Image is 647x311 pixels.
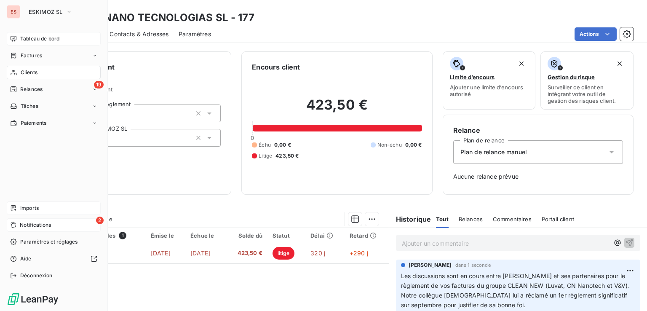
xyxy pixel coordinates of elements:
[389,214,431,224] h6: Historique
[119,232,126,239] span: 1
[151,232,180,239] div: Émise le
[259,141,271,149] span: Échu
[455,263,491,268] span: dans 1 seconde
[110,30,168,38] span: Contacts & Adresses
[29,8,62,15] span: ESKIMOZ SL
[20,86,43,93] span: Relances
[7,5,20,19] div: ES
[377,141,402,149] span: Non-échu
[74,10,254,25] h3: V & V NANO TECNOLOGIAS SL - 177
[409,261,452,269] span: [PERSON_NAME]
[20,221,51,229] span: Notifications
[21,69,37,76] span: Clients
[273,232,300,239] div: Statut
[575,27,617,41] button: Actions
[350,232,384,239] div: Retard
[68,86,221,98] span: Propriétés Client
[453,125,623,135] h6: Relance
[231,232,262,239] div: Solde dû
[274,141,291,149] span: 0,00 €
[21,52,42,59] span: Factures
[450,84,529,97] span: Ajouter une limite d’encours autorisé
[251,134,254,141] span: 0
[7,252,101,265] a: Aide
[618,282,639,303] iframe: Intercom live chat
[405,141,422,149] span: 0,00 €
[275,152,299,160] span: 423,50 €
[548,74,595,80] span: Gestion du risque
[436,216,449,223] span: Tout
[7,292,59,306] img: Logo LeanPay
[252,97,422,122] h2: 423,50 €
[542,216,574,223] span: Portail client
[252,62,300,72] h6: Encours client
[259,152,272,160] span: Litige
[273,247,294,260] span: litige
[548,84,626,104] span: Surveiller ce client en intégrant votre outil de gestion des risques client.
[20,238,78,246] span: Paramètres et réglages
[310,249,325,257] span: 320 j
[460,148,527,156] span: Plan de relance manuel
[96,217,104,224] span: 2
[21,119,46,127] span: Paiements
[21,102,38,110] span: Tâches
[20,255,32,263] span: Aide
[350,249,368,257] span: +290 j
[493,216,532,223] span: Commentaires
[20,272,53,279] span: Déconnexion
[450,74,495,80] span: Limite d’encours
[190,232,221,239] div: Échue le
[20,204,39,212] span: Imports
[94,81,104,88] span: 19
[540,51,634,110] button: Gestion du risqueSurveiller ce client en intégrant votre outil de gestion des risques client.
[20,35,59,43] span: Tableau de bord
[231,249,262,257] span: 423,50 €
[459,216,483,223] span: Relances
[51,62,221,72] h6: Informations client
[151,249,171,257] span: [DATE]
[190,249,210,257] span: [DATE]
[310,232,340,239] div: Délai
[453,172,623,181] span: Aucune relance prévue
[179,30,211,38] span: Paramètres
[401,272,631,308] span: Les discussions sont en cours entre [PERSON_NAME] et ses partenaires pour le règlement de vos fac...
[443,51,536,110] button: Limite d’encoursAjouter une limite d’encours autorisé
